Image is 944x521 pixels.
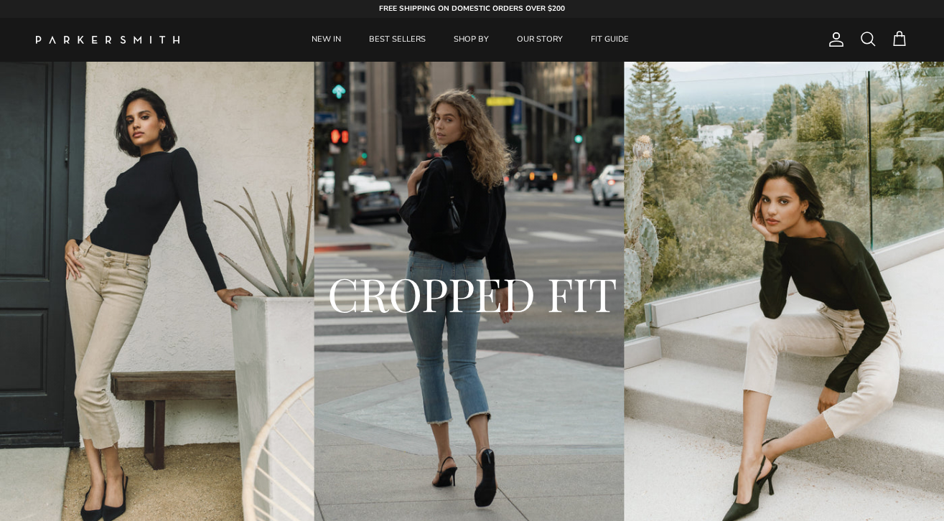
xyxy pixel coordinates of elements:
a: FIT GUIDE [578,18,642,62]
a: SHOP BY [441,18,502,62]
a: OUR STORY [504,18,576,62]
div: Primary [214,18,727,62]
h2: CROPPED FIT [128,263,817,323]
a: NEW IN [299,18,354,62]
img: Parker Smith [36,36,179,44]
a: Account [822,31,845,48]
a: BEST SELLERS [356,18,439,62]
strong: FREE SHIPPING ON DOMESTIC ORDERS OVER $200 [379,4,565,14]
